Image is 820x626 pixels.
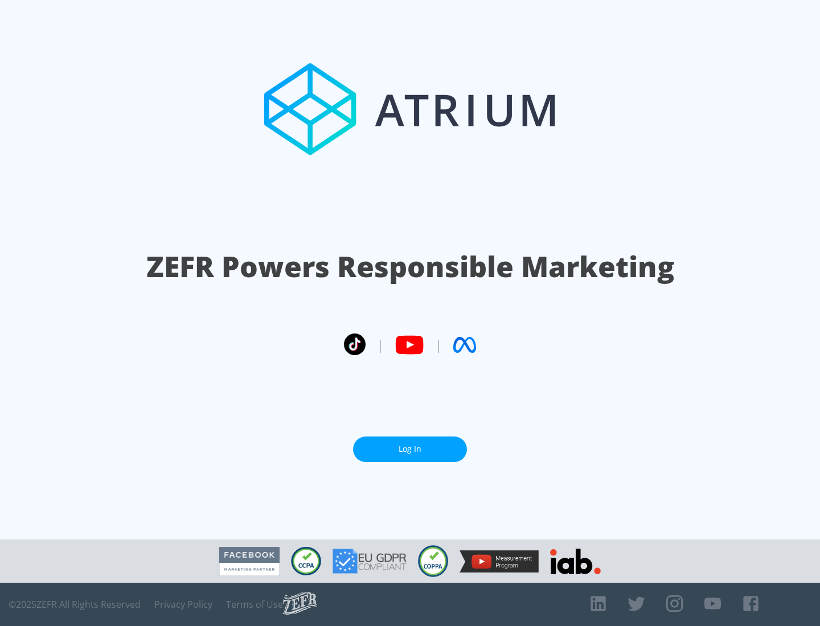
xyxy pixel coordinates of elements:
a: Terms of Use [226,599,283,610]
img: COPPA Compliant [418,545,448,577]
img: CCPA Compliant [291,547,321,575]
img: YouTube Measurement Program [460,550,539,573]
span: © 2025 ZEFR All Rights Reserved [9,599,141,610]
img: IAB [550,549,601,574]
a: Privacy Policy [154,599,212,610]
img: GDPR Compliant [333,549,407,574]
span: | [377,336,384,353]
a: Log In [353,436,467,462]
span: | [435,336,442,353]
h1: ZEFR Powers Responsible Marketing [146,247,674,286]
img: Facebook Marketing Partner [219,547,280,576]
